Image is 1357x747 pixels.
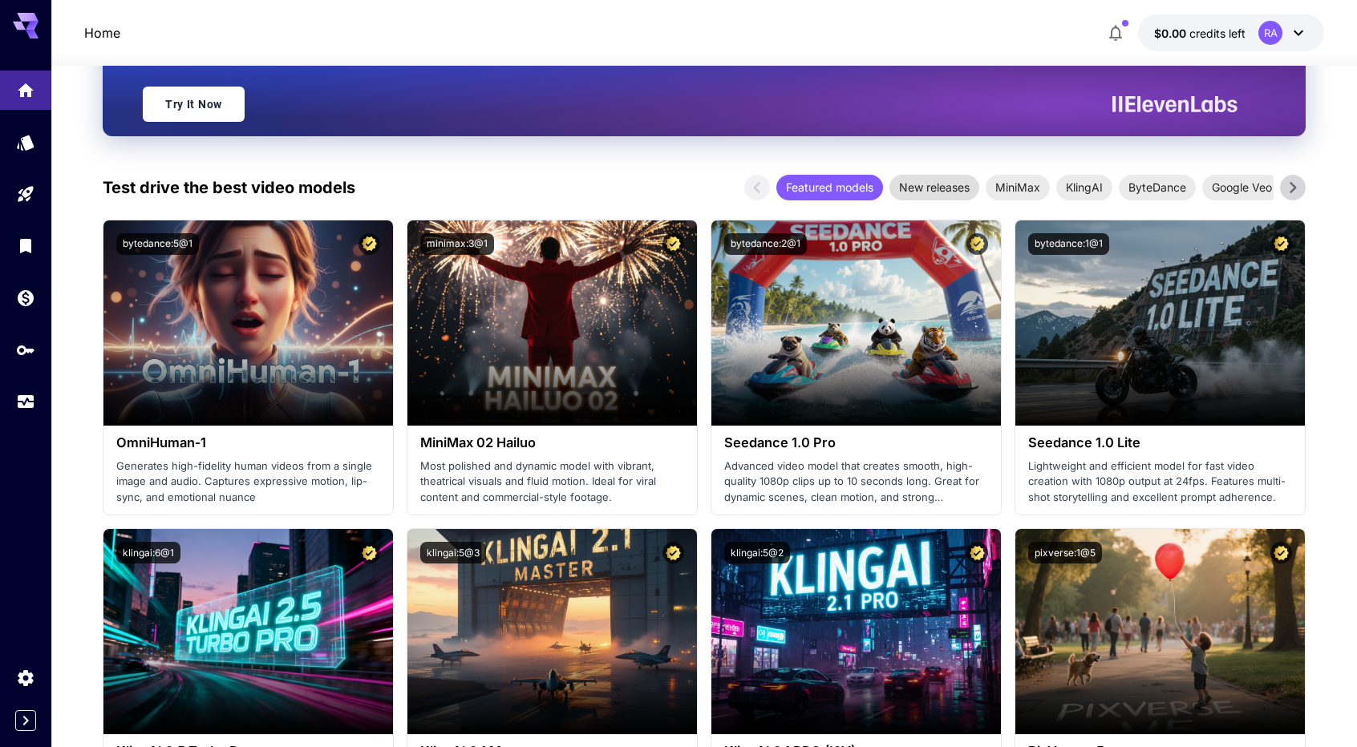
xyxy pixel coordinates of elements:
[407,220,697,426] img: alt
[116,435,380,450] h3: OmniHuman‑1
[724,435,988,450] h3: Seedance 1.0 Pro
[1138,14,1324,51] button: $0.00RA
[1028,233,1109,255] button: bytedance:1@1
[966,542,988,563] button: Certified Model – Vetted for best performance and includes a commercial license.
[16,392,35,412] div: Usage
[724,458,988,506] p: Advanced video model that creates smooth, high-quality 1080p clips up to 10 seconds long. Great f...
[420,233,494,255] button: minimax:3@1
[1056,175,1112,200] div: KlingAI
[711,220,1001,426] img: alt
[103,529,393,734] img: alt
[724,542,790,563] button: klingai:5@2
[16,288,35,308] div: Wallet
[776,179,883,196] span: Featured models
[1015,220,1305,426] img: alt
[1028,435,1292,450] h3: Seedance 1.0 Lite
[711,529,1001,734] img: alt
[1202,179,1282,196] span: Google Veo
[103,176,355,200] p: Test drive the best video models
[1189,26,1246,40] span: credits left
[1154,26,1189,40] span: $0.00
[1056,179,1112,196] span: KlingAI
[143,87,245,122] a: Try It Now
[776,175,883,200] div: Featured models
[116,458,380,506] p: Generates high-fidelity human videos from a single image and audio. Captures expressive motion, l...
[1028,458,1292,506] p: Lightweight and efficient model for fast video creation with 1080p output at 24fps. Features mult...
[986,179,1050,196] span: MiniMax
[986,175,1050,200] div: MiniMax
[1119,179,1196,196] span: ByteDance
[662,542,684,563] button: Certified Model – Vetted for best performance and includes a commercial license.
[1015,529,1305,734] img: alt
[103,220,393,426] img: alt
[420,458,684,506] p: Most polished and dynamic model with vibrant, theatrical visuals and fluid motion. Ideal for vira...
[724,233,807,255] button: bytedance:2@1
[84,23,120,42] a: Home
[1119,175,1196,200] div: ByteDance
[889,175,979,200] div: New releases
[116,233,199,255] button: bytedance:5@1
[16,340,35,360] div: API Keys
[407,529,697,734] img: alt
[889,179,979,196] span: New releases
[16,184,35,204] div: Playground
[16,132,35,152] div: Models
[1270,542,1292,563] button: Certified Model – Vetted for best performance and includes a commercial license.
[84,23,120,42] nav: breadcrumb
[358,542,380,563] button: Certified Model – Vetted for best performance and includes a commercial license.
[1202,175,1282,200] div: Google Veo
[16,668,35,688] div: Settings
[16,75,35,95] div: Home
[420,435,684,450] h3: MiniMax 02 Hailuo
[1270,233,1292,255] button: Certified Model – Vetted for best performance and includes a commercial license.
[116,542,180,563] button: klingai:6@1
[1258,21,1282,45] div: RA
[358,233,380,255] button: Certified Model – Vetted for best performance and includes a commercial license.
[662,233,684,255] button: Certified Model – Vetted for best performance and includes a commercial license.
[15,710,36,731] button: Expand sidebar
[1154,25,1246,42] div: $0.00
[16,236,35,256] div: Library
[1028,542,1102,563] button: pixverse:1@5
[420,542,486,563] button: klingai:5@3
[966,233,988,255] button: Certified Model – Vetted for best performance and includes a commercial license.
